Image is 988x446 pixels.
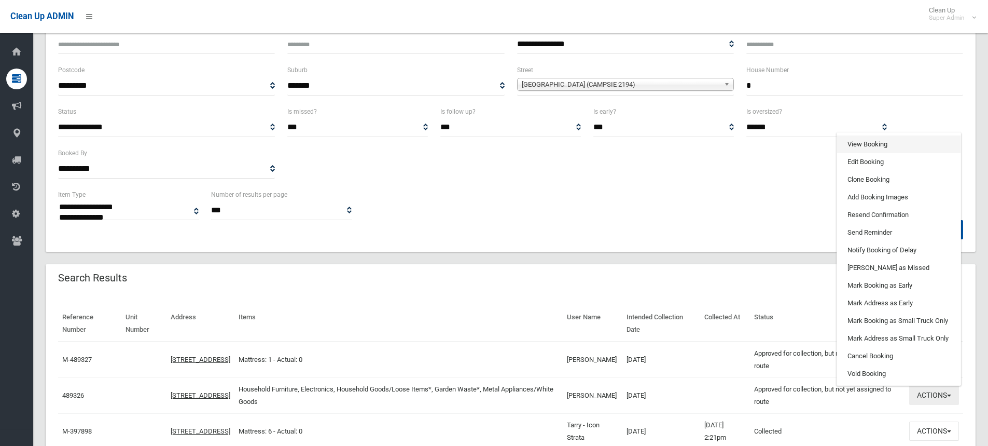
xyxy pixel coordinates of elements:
[909,422,959,441] button: Actions
[750,306,905,342] th: Status
[46,268,140,288] header: Search Results
[234,377,563,413] td: Household Furniture, Electronics, Household Goods/Loose Items*, Garden Waste*, Metal Appliances/W...
[234,306,563,342] th: Items
[837,206,961,224] a: Resend Confirmation
[171,391,230,399] a: [STREET_ADDRESS]
[837,224,961,241] a: Send Reminder
[837,153,961,171] a: Edit Booking
[58,147,87,159] label: Booked By
[563,306,623,342] th: User Name
[58,64,85,76] label: Postcode
[62,356,92,363] a: M-489327
[171,427,230,435] a: [STREET_ADDRESS]
[837,294,961,312] a: Mark Address as Early
[622,342,700,378] td: [DATE]
[287,106,317,117] label: Is missed?
[211,189,287,200] label: Number of results per page
[287,64,308,76] label: Suburb
[746,64,789,76] label: House Number
[929,14,965,22] small: Super Admin
[522,78,720,91] span: [GEOGRAPHIC_DATA] (CAMPSIE 2194)
[837,365,961,383] a: Void Booking
[62,427,92,435] a: M-397898
[924,6,975,22] span: Clean Up
[62,391,84,399] a: 489326
[593,106,616,117] label: Is early?
[750,342,905,378] td: Approved for collection, but not yet assigned to route
[121,306,166,342] th: Unit Number
[746,106,782,117] label: Is oversized?
[837,330,961,347] a: Mark Address as Small Truck Only
[837,347,961,365] a: Cancel Booking
[837,312,961,330] a: Mark Booking as Small Truck Only
[563,377,623,413] td: [PERSON_NAME]
[837,171,961,188] a: Clone Booking
[166,306,234,342] th: Address
[563,342,623,378] td: [PERSON_NAME]
[517,64,533,76] label: Street
[622,377,700,413] td: [DATE]
[909,386,959,405] button: Actions
[837,277,961,294] a: Mark Booking as Early
[58,189,86,200] label: Item Type
[837,241,961,259] a: Notify Booking of Delay
[837,136,961,153] a: View Booking
[58,106,76,117] label: Status
[750,377,905,413] td: Approved for collection, but not yet assigned to route
[10,11,74,21] span: Clean Up ADMIN
[171,356,230,363] a: [STREET_ADDRESS]
[234,342,563,378] td: Mattress: 1 - Actual: 0
[622,306,700,342] th: Intended Collection Date
[58,306,121,342] th: Reference Number
[837,259,961,277] a: [PERSON_NAME] as Missed
[700,306,750,342] th: Collected At
[837,188,961,206] a: Add Booking Images
[440,106,476,117] label: Is follow up?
